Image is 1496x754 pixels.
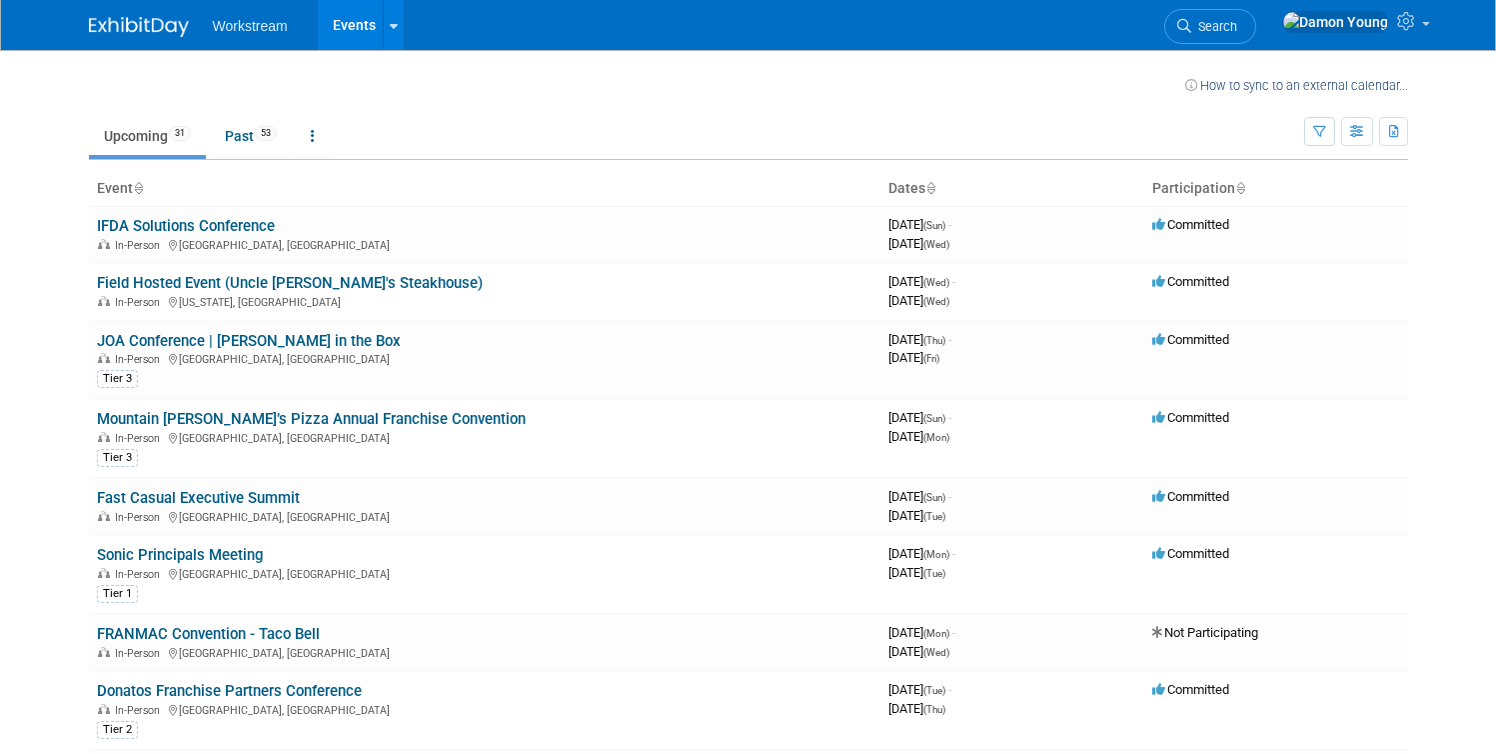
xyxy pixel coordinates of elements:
span: - [952,274,955,289]
th: Event [89,172,880,206]
span: Committed [1152,332,1229,347]
span: In-Person [115,511,166,524]
span: - [952,546,955,561]
img: In-Person Event [98,511,110,521]
span: (Tue) [923,568,945,579]
span: [DATE] [888,332,951,347]
span: Committed [1152,682,1229,697]
span: (Tue) [923,511,945,522]
span: In-Person [115,432,166,445]
div: Tier 3 [97,370,138,388]
a: Sonic Principals Meeting [97,546,263,564]
span: [DATE] [888,682,951,697]
span: In-Person [115,296,166,309]
div: [GEOGRAPHIC_DATA], [GEOGRAPHIC_DATA] [97,565,872,581]
a: Upcoming31 [89,117,206,155]
a: Past53 [210,117,292,155]
span: Committed [1152,489,1229,504]
span: [DATE] [888,350,939,365]
span: [DATE] [888,489,951,504]
span: Search [1191,19,1237,34]
img: In-Person Event [98,239,110,249]
div: [GEOGRAPHIC_DATA], [GEOGRAPHIC_DATA] [97,236,872,252]
th: Participation [1144,172,1408,206]
a: Sort by Participation Type [1235,180,1245,196]
a: IFDA Solutions Conference [97,217,275,235]
span: 31 [169,126,191,141]
span: Committed [1152,217,1229,232]
span: [DATE] [888,565,945,580]
span: (Wed) [923,296,949,307]
span: (Wed) [923,277,949,288]
span: - [948,217,951,232]
span: [DATE] [888,429,949,444]
span: Workstream [213,18,288,34]
img: In-Person Event [98,647,110,657]
span: [DATE] [888,274,955,289]
span: (Mon) [923,628,949,639]
span: (Tue) [923,685,945,696]
div: [GEOGRAPHIC_DATA], [GEOGRAPHIC_DATA] [97,508,872,524]
div: [GEOGRAPHIC_DATA], [GEOGRAPHIC_DATA] [97,350,872,366]
div: Tier 1 [97,585,138,603]
span: [DATE] [888,293,949,308]
span: Committed [1152,546,1229,561]
div: Tier 2 [97,721,138,739]
img: Damon Young [1282,11,1389,33]
span: Not Participating [1152,625,1258,640]
span: (Fri) [923,353,939,364]
span: [DATE] [888,701,945,716]
span: (Thu) [923,335,945,346]
img: In-Person Event [98,353,110,363]
img: In-Person Event [98,704,110,714]
span: 53 [255,126,277,141]
div: [US_STATE], [GEOGRAPHIC_DATA] [97,293,872,309]
img: In-Person Event [98,568,110,578]
span: [DATE] [888,236,949,251]
span: - [948,682,951,697]
span: (Wed) [923,239,949,250]
div: Tier 3 [97,449,138,467]
span: (Mon) [923,549,949,560]
span: [DATE] [888,217,951,232]
a: JOA Conference | [PERSON_NAME] in the Box [97,332,401,350]
span: (Sun) [923,220,945,231]
img: In-Person Event [98,296,110,306]
span: Committed [1152,410,1229,425]
span: [DATE] [888,625,955,640]
div: [GEOGRAPHIC_DATA], [GEOGRAPHIC_DATA] [97,701,872,717]
a: Donatos Franchise Partners Conference [97,682,362,700]
span: (Thu) [923,704,945,715]
span: - [948,489,951,504]
span: (Sun) [923,413,945,424]
span: Committed [1152,274,1229,289]
a: Mountain [PERSON_NAME]’s Pizza Annual Franchise Convention [97,410,526,428]
a: Fast Casual Executive Summit [97,489,300,507]
img: In-Person Event [98,432,110,442]
a: How to sync to an external calendar... [1185,78,1408,93]
span: (Wed) [923,647,949,658]
div: [GEOGRAPHIC_DATA], [GEOGRAPHIC_DATA] [97,644,872,660]
a: Sort by Event Name [133,180,143,196]
a: Sort by Start Date [925,180,935,196]
span: - [952,625,955,640]
span: - [948,410,951,425]
a: Search [1164,9,1256,44]
span: (Mon) [923,432,949,443]
a: Field Hosted Event (Uncle [PERSON_NAME]'s Steakhouse) [97,274,483,292]
span: In-Person [115,239,166,252]
div: [GEOGRAPHIC_DATA], [GEOGRAPHIC_DATA] [97,429,872,445]
span: [DATE] [888,410,951,425]
span: [DATE] [888,508,945,523]
span: (Sun) [923,492,945,503]
span: [DATE] [888,644,949,659]
span: In-Person [115,353,166,366]
span: [DATE] [888,546,955,561]
span: - [948,332,951,347]
span: In-Person [115,568,166,581]
span: In-Person [115,647,166,660]
a: FRANMAC Convention - Taco Bell [97,625,320,643]
span: In-Person [115,704,166,717]
th: Dates [880,172,1144,206]
img: ExhibitDay [89,17,189,37]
